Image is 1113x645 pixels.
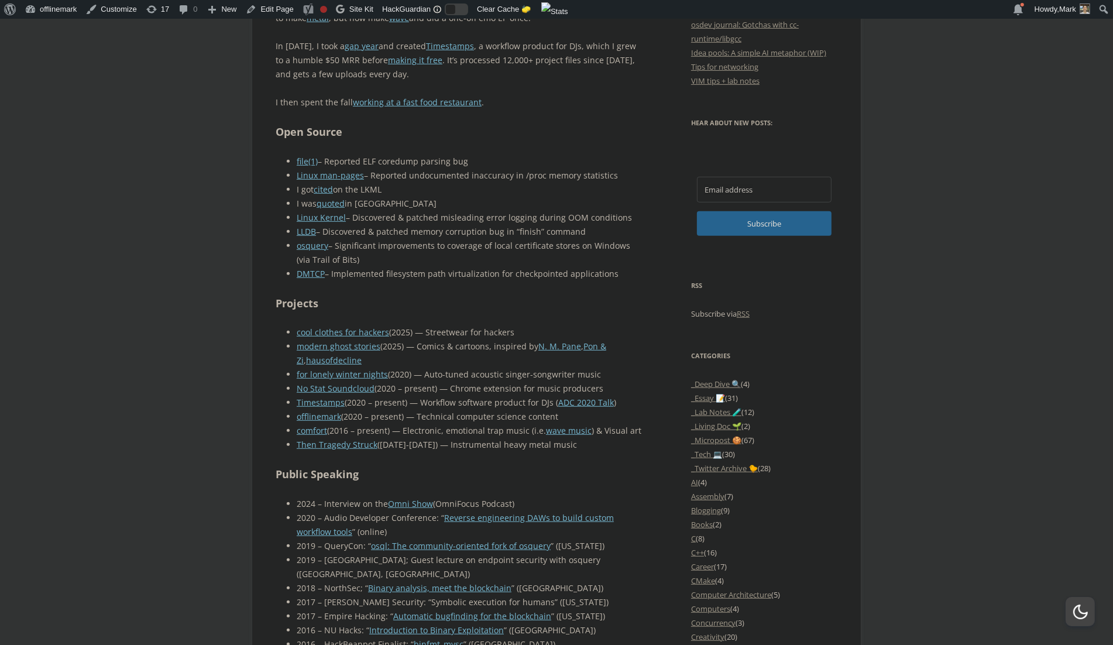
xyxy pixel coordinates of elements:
[691,547,704,558] a: C++
[297,325,641,339] li: (2025) — Streetwear for hackers
[297,424,641,438] li: (2016 – present) — Electronic, emotional trap music (i.e. ) & Visual art
[297,156,318,167] a: file(1)
[691,433,837,447] li: (67)
[691,419,837,433] li: (2)
[306,355,362,366] a: hausofdecline
[368,582,511,593] a: Binary analysis, meet the blockchain
[314,184,333,195] a: cited
[297,425,327,436] a: comfort
[691,76,760,86] a: VIM tips + lab notes
[297,240,328,251] a: osquery
[691,407,741,417] a: _Lab Notes 🧪
[546,425,592,436] a: wave music
[297,511,641,539] li: 2020 – Audio Developer Conference: “ ” (online)
[691,393,725,403] a: _Essay 📝
[297,397,345,408] a: Timestamps
[297,239,641,267] li: – Significant improvements to coverage of local certificate stores on Windows (via Trail of Bits)
[297,497,641,511] li: 2024 – Interview on the (OmniFocus Podcast)
[691,461,837,475] li: (28)
[297,212,346,223] a: Linux Kernel
[297,327,389,338] a: cool clothes for hackers
[691,545,837,560] li: (16)
[297,197,641,211] li: I was in [GEOGRAPHIC_DATA]
[297,211,641,225] li: – Discovered & patched misleading error logging during OOM conditions
[276,39,641,81] p: In [DATE], I took a and created , a workflow product for DJs, which I grew to a humble $50 MRR be...
[389,12,409,23] a: wave
[371,540,551,551] a: osql: The community-oriented fork of osquery
[691,561,714,572] a: Career
[477,5,519,13] span: Clear Cache
[691,617,736,628] a: Concurrency
[393,610,551,622] a: Automatic bugfinding for the blockchain
[691,519,713,530] a: Books
[297,410,641,424] li: (2020 – present) — Technical computer science content
[691,47,826,58] a: Idea pools: A simple AI metaphor (WIP)
[297,512,614,537] a: Reverse engineering DAWs to build custom workflow tools
[297,411,341,422] a: offlinemark
[691,279,837,293] h3: RSS
[320,6,327,13] div: Focus keyphrase not set
[297,368,641,382] li: (2020) — Auto-tuned acoustic singer-songwriter music
[317,198,345,209] a: quoted
[349,5,373,13] span: Site Kit
[691,603,730,614] a: Computers
[276,295,641,312] h2: Projects
[691,560,837,574] li: (17)
[297,609,641,623] li: 2017 – Empire Hacking: “ ” ([US_STATE])
[691,61,758,72] a: Tips for networking
[691,421,741,431] a: _Living Doc 🌱
[297,595,641,609] li: 2017 – [PERSON_NAME] Security: “Symbolic execution for humans” ([US_STATE])
[691,116,837,130] h3: Hear about new posts:
[691,630,837,644] li: (20)
[691,632,724,642] a: Creativity
[297,170,364,181] a: Linux man-pages
[691,491,724,502] a: Assembly
[276,95,641,109] p: I then spent the fall .
[691,377,837,391] li: (4)
[691,602,837,616] li: (4)
[691,574,837,588] li: (4)
[737,308,750,319] a: RSS
[297,438,641,452] li: ([DATE]-[DATE]) — Instrumental heavy metal music
[297,439,377,450] a: Then Tragedy Struck
[297,553,641,581] li: 2019 – [GEOGRAPHIC_DATA]; Guest lecture on endpoint security with osquery ([GEOGRAPHIC_DATA], [GE...
[691,533,696,544] a: C
[388,498,433,509] a: Omni Show
[297,268,325,279] a: DMTCP
[297,341,380,352] a: modern ghost stories
[691,505,721,516] a: Blogging
[297,383,375,394] a: No Stat Soundcloud
[297,382,641,396] li: (2020 – present) — Chrome extension for music producers
[316,226,586,237] span: – Discovered & patched memory corruption bug in “finish” command
[369,625,504,636] a: Introduction to Binary Exploitation
[691,531,837,545] li: (8)
[691,616,837,630] li: (3)
[297,396,641,410] li: (2020 – present) — Workflow software product for DJs ( )
[276,466,641,483] h2: Public Speaking
[691,503,837,517] li: (9)
[297,155,641,169] li: – Reported ELF coredump parsing bug
[1059,5,1076,13] span: Mark
[691,575,715,586] a: CMake
[697,211,832,236] button: Subscribe
[297,623,641,637] li: 2016 – NU Hacks: “ ” ([GEOGRAPHIC_DATA])
[297,267,641,281] li: – Implemented filesystem path virtualization for checkpointed applications
[691,349,837,363] h3: Categories
[297,581,641,595] li: 2018 – NorthSec; “ ” ([GEOGRAPHIC_DATA])
[691,449,722,459] a: _Tech 💻
[691,447,837,461] li: (30)
[691,463,758,474] a: _Twitter Archive 🐤
[691,405,837,419] li: (12)
[297,539,641,553] li: 2019 – QueryCon: “ ” ([US_STATE])
[297,369,388,380] a: for lonely winter nights
[691,391,837,405] li: (31)
[691,435,741,445] a: _Micropost 🍪
[691,379,741,389] a: _Deep Dive 🔍
[297,183,641,197] li: I got on the LKML
[691,477,698,488] a: AI
[691,475,837,489] li: (4)
[426,40,474,52] a: Timestamps
[691,517,837,531] li: (2)
[541,2,568,21] img: Views over 48 hours. Click for more Jetpack Stats.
